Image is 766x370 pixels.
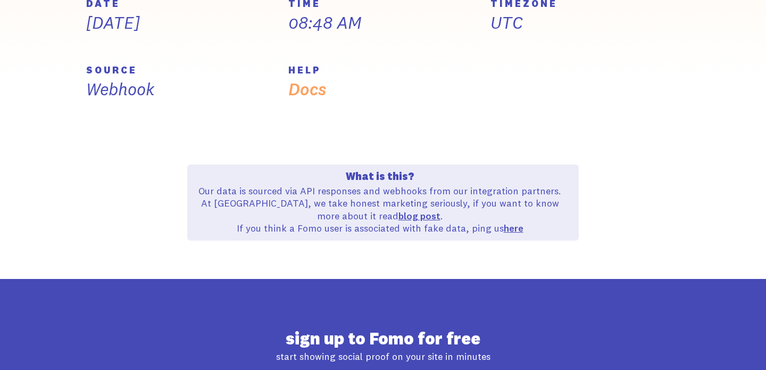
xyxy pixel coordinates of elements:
[86,12,276,34] p: [DATE]
[288,79,326,100] a: Docs
[86,65,276,75] h5: SOURCE
[490,12,680,34] p: UTC
[398,210,440,222] a: blog post
[86,350,680,363] p: start showing social proof on your site in minutes
[504,222,523,234] a: here
[86,330,680,347] h2: sign up to Fomo for free
[194,185,566,235] p: Our data is sourced via API responses and webhooks from our integration partners. At [GEOGRAPHIC_...
[86,78,276,101] p: Webhook
[288,65,478,75] h5: HELP
[288,12,478,34] p: 08:48 AM
[194,171,566,182] h4: What is this?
